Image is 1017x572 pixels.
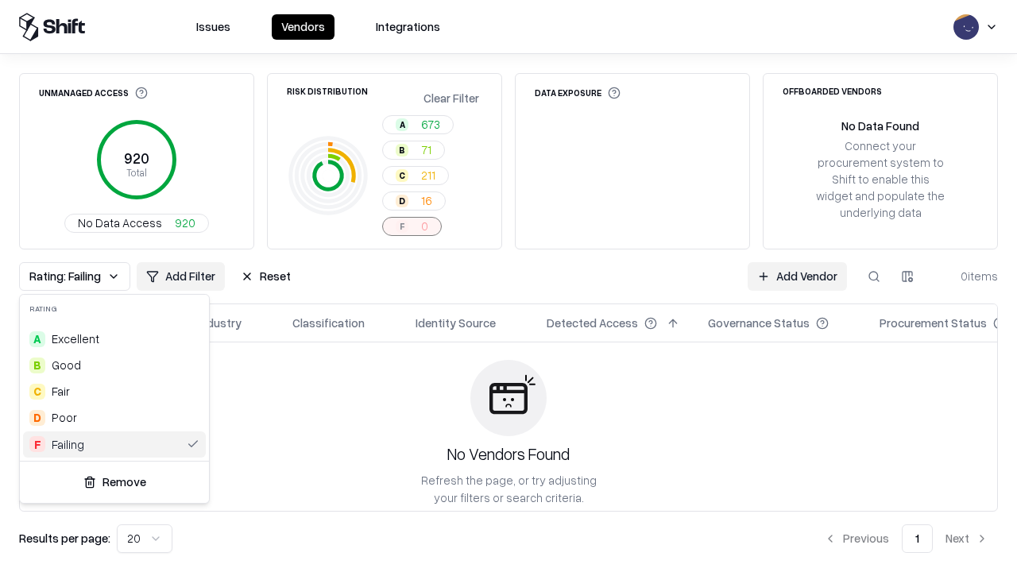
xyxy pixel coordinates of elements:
span: Fair [52,383,70,400]
div: Rating [20,295,209,323]
div: A [29,331,45,347]
span: Excellent [52,330,99,347]
div: Poor [52,409,77,426]
div: Failing [52,436,84,453]
div: C [29,384,45,400]
button: Remove [26,468,203,497]
div: D [29,410,45,426]
span: Good [52,357,81,373]
div: F [29,436,45,452]
div: B [29,357,45,373]
div: Suggestions [20,323,209,461]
